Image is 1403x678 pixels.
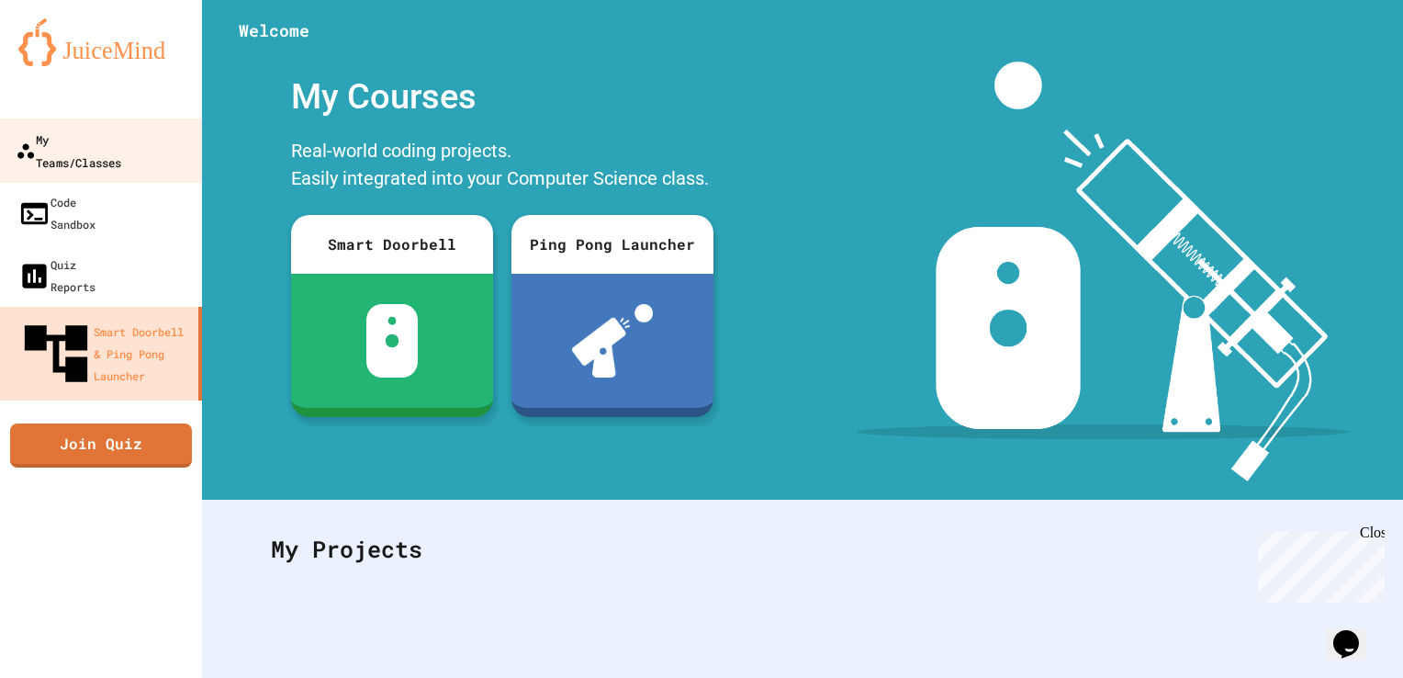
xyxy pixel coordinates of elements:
[18,316,191,391] div: Smart Doorbell & Ping Pong Launcher
[282,62,723,132] div: My Courses
[857,62,1349,481] img: banner-image-my-projects.png
[7,7,127,117] div: Chat with us now!Close
[1326,605,1385,660] iframe: chat widget
[16,128,121,173] div: My Teams/Classes
[18,254,95,298] div: Quiz Reports
[291,215,493,274] div: Smart Doorbell
[572,304,654,378] img: ppl-with-ball.png
[366,304,419,378] img: sdb-white.svg
[18,18,184,66] img: logo-orange.svg
[511,215,713,274] div: Ping Pong Launcher
[1251,525,1385,603] iframe: chat widget
[10,424,192,468] a: Join Quiz
[253,514,1352,585] div: My Projects
[18,191,95,235] div: Code Sandbox
[282,132,723,201] div: Real-world coding projects. Easily integrated into your Computer Science class.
